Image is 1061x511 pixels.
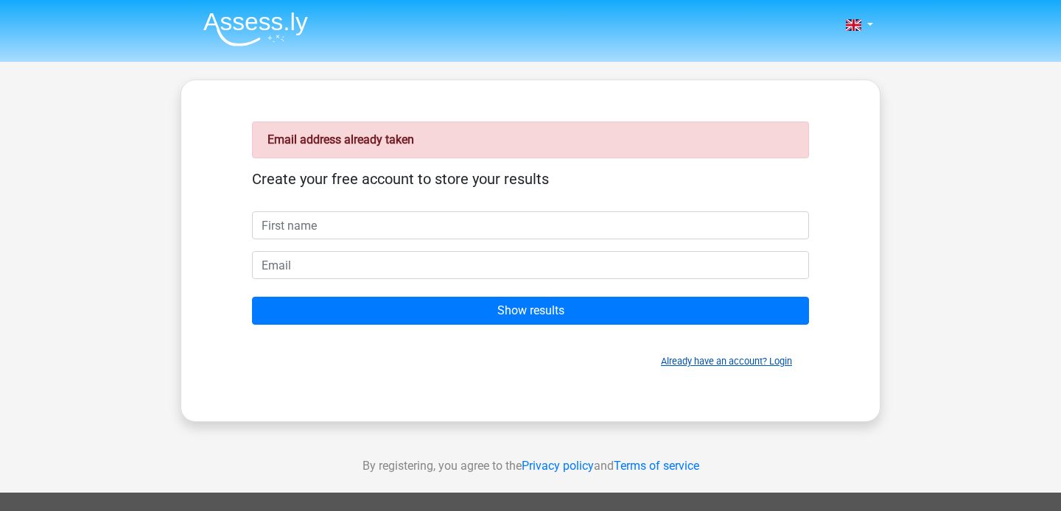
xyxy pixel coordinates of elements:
strong: Email address already taken [267,133,414,147]
input: First name [252,211,809,239]
input: Show results [252,297,809,325]
h5: Create your free account to store your results [252,170,809,188]
a: Terms of service [614,459,699,473]
a: Already have an account? Login [661,356,792,367]
a: Privacy policy [522,459,594,473]
input: Email [252,251,809,279]
img: Assessly [203,12,308,46]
